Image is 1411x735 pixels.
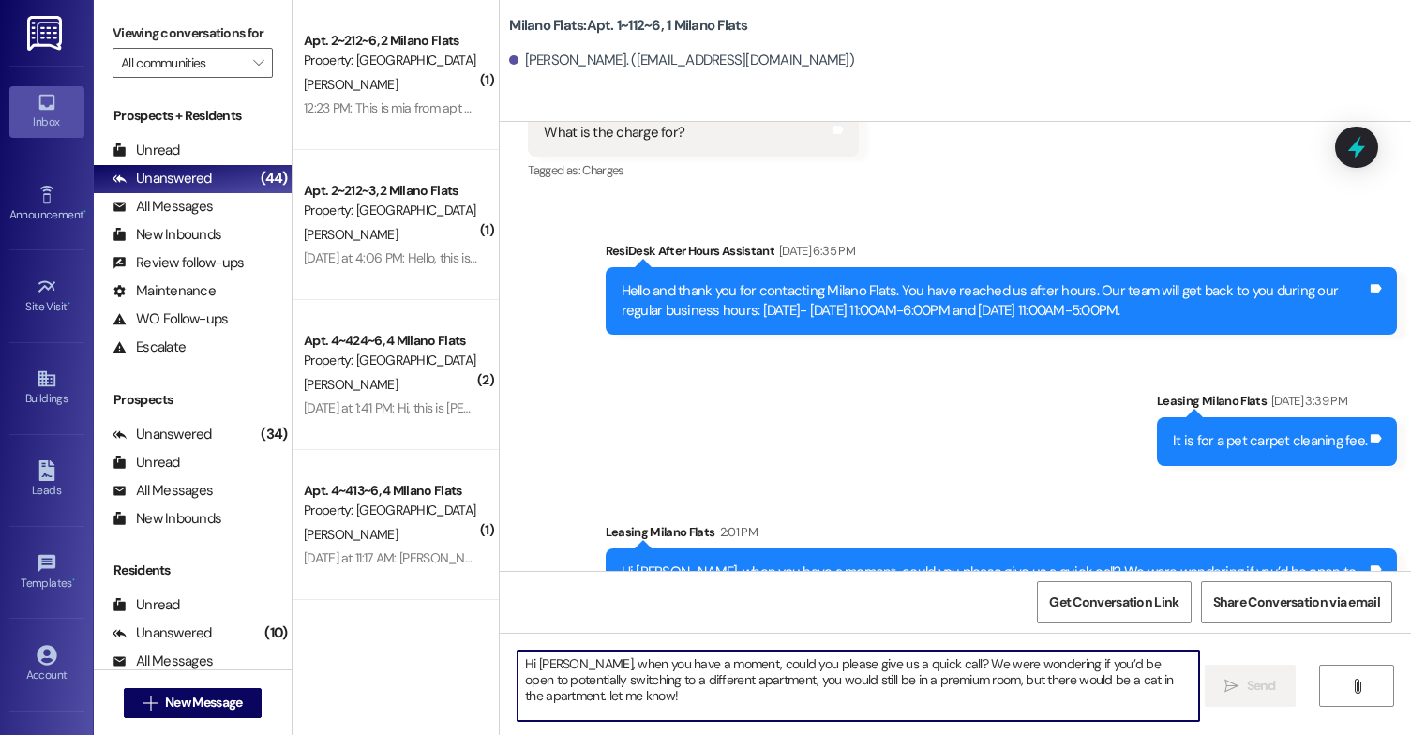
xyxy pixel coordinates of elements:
div: Prospects [94,390,292,410]
i:  [1350,679,1364,694]
div: Review follow-ups [113,253,244,273]
span: • [68,297,70,310]
div: Hi [PERSON_NAME], when you have a moment, could you please give us a quick call? We were wonderin... [622,562,1367,622]
i:  [1224,679,1238,694]
span: • [72,574,75,587]
div: Property: [GEOGRAPHIC_DATA] Flats [304,351,477,370]
div: Property: [GEOGRAPHIC_DATA] Flats [304,51,477,70]
span: [PERSON_NAME] [304,376,398,393]
input: All communities [121,48,243,78]
div: Escalate [113,337,186,357]
div: Maintenance [113,281,216,301]
div: Leasing Milano Flats [606,522,1397,548]
div: New Inbounds [113,225,221,245]
a: Site Visit • [9,271,84,322]
div: Property: [GEOGRAPHIC_DATA] Flats [304,201,477,220]
a: Templates • [9,547,84,598]
div: ResiDesk After Hours Assistant [606,241,1397,267]
div: (34) [256,420,292,449]
button: New Message [124,688,263,718]
div: What is the charge for? [544,123,684,142]
span: [PERSON_NAME] [304,526,398,543]
div: [DATE] 6:35 PM [774,241,855,261]
div: Unanswered [113,425,212,444]
div: (10) [260,619,292,648]
div: [DATE] 3:39 PM [1267,391,1347,411]
div: Unread [113,453,180,472]
div: Apt. 4~424~6, 4 Milano Flats [304,331,477,351]
div: All Messages [113,197,213,217]
div: Hello and thank you for contacting Milano Flats. You have reached us after hours. Our team will g... [622,281,1367,322]
div: Prospects + Residents [94,106,292,126]
span: Share Conversation via email [1213,592,1380,612]
div: Unread [113,141,180,160]
div: 2:01 PM [715,522,758,542]
span: Send [1247,676,1276,696]
div: Apt. 4~413~6, 4 Milano Flats [304,481,477,501]
div: (44) [256,164,292,193]
a: Account [9,639,84,690]
button: Get Conversation Link [1037,581,1191,623]
b: Milano Flats: Apt. 1~112~6, 1 Milano Flats [509,16,747,36]
div: Property: [GEOGRAPHIC_DATA] Flats [304,501,477,520]
label: Viewing conversations for [113,19,273,48]
a: Buildings [9,363,84,413]
div: [DATE] at 11:17 AM: [PERSON_NAME] [STREET_ADDRESS] Apt 107 [304,549,646,566]
button: Share Conversation via email [1201,581,1392,623]
a: Leads [9,455,84,505]
span: • [83,205,86,218]
span: Get Conversation Link [1049,592,1178,612]
a: Inbox [9,86,84,137]
i:  [253,55,263,70]
i:  [143,696,158,711]
div: Unanswered [113,623,212,643]
img: ResiDesk Logo [27,16,66,51]
button: Send [1205,665,1296,707]
div: Leasing Milano Flats [1157,391,1397,417]
div: Apt. 2~212~3, 2 Milano Flats [304,181,477,201]
div: Apt. 2~212~6, 2 Milano Flats [304,31,477,51]
span: Charges [582,162,623,178]
div: New Inbounds [113,509,221,529]
div: [PERSON_NAME]. ([EMAIL_ADDRESS][DOMAIN_NAME]) [509,51,854,70]
span: [PERSON_NAME] [304,226,398,243]
div: Unanswered [113,169,212,188]
div: It is for a pet carpet cleaning fee. [1173,431,1367,451]
div: 12:23 PM: This is mia from apt 212. I condensed all my stuff over so that there's room. But [PERS... [304,99,1375,116]
div: All Messages [113,481,213,501]
div: Tagged as: [528,157,859,184]
div: Unread [113,595,180,615]
div: All Messages [113,652,213,671]
div: WO Follow-ups [113,309,228,329]
span: New Message [165,693,242,712]
span: [PERSON_NAME] [304,76,398,93]
div: Residents [94,561,292,580]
